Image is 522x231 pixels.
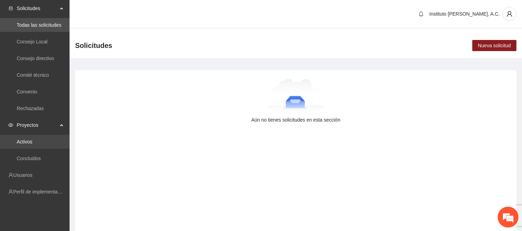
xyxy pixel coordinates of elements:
[17,56,54,61] a: Consejo directivo
[17,89,37,94] a: Convenio
[17,39,48,44] a: Consejo Local
[17,72,49,78] a: Comité técnico
[17,156,41,161] a: Concluidos
[86,116,505,124] div: Aún no tienes solicitudes en esta sección
[503,7,516,21] button: user
[416,11,426,17] span: bell
[17,139,32,145] a: Activos
[472,40,516,51] button: Nueva solicitud
[17,118,58,132] span: Proyectos
[8,123,13,127] span: eye
[8,6,13,11] span: inbox
[17,22,61,28] a: Todas las solicitudes
[75,40,112,51] span: Solicitudes
[503,11,516,17] span: user
[13,189,67,195] a: Perfil de implementadora
[267,79,324,113] img: Aún no tienes solicitudes en esta sección
[416,8,427,19] button: bell
[17,1,58,15] span: Solicitudes
[13,172,32,178] a: Usuarios
[429,11,500,17] span: Instituto [PERSON_NAME], A.C.
[478,42,511,49] span: Nueva solicitud
[17,106,44,111] a: Rechazadas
